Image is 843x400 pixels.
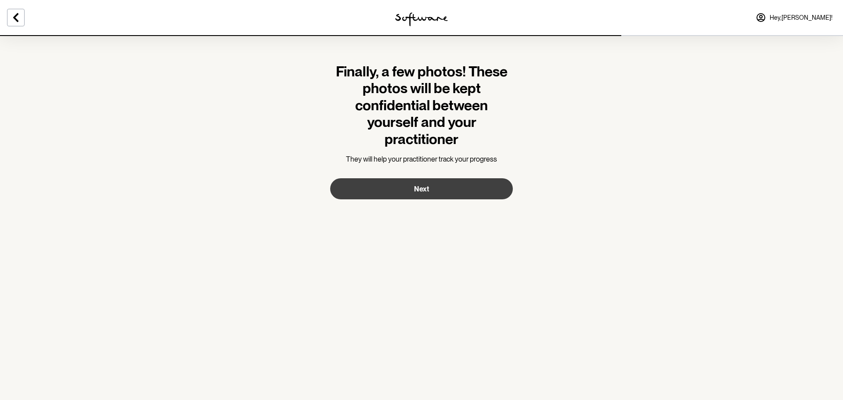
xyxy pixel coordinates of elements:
span: Next [414,185,429,193]
span: Hey, [PERSON_NAME] ! [770,14,832,22]
a: Hey,[PERSON_NAME]! [750,7,838,28]
button: Next [330,178,513,199]
span: They will help your practitioner track your progress [346,155,497,163]
h1: Finally, a few photos! These photos will be kept confidential between yourself and your practitioner [330,63,513,148]
img: software logo [395,12,448,26]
